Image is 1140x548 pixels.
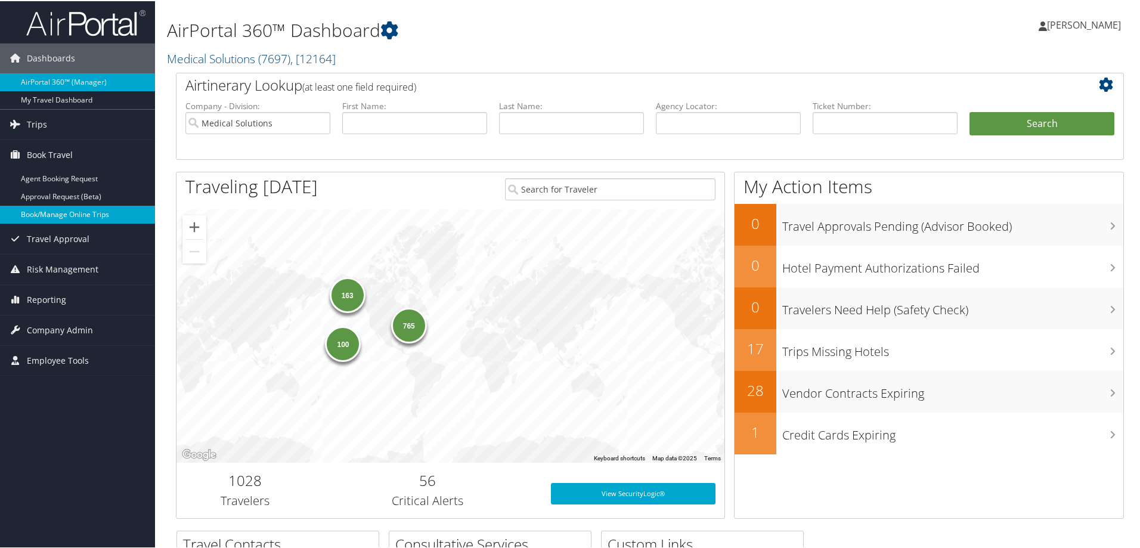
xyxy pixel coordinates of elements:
div: 163 [329,276,365,312]
input: Search for Traveler [505,177,715,199]
a: 0Travel Approvals Pending (Advisor Booked) [735,203,1123,244]
h3: Trips Missing Hotels [782,336,1123,359]
button: Keyboard shortcuts [594,453,645,462]
h3: Travelers Need Help (Safety Check) [782,295,1123,317]
button: Zoom out [182,239,206,262]
span: , [ 12164 ] [290,49,336,66]
a: 0Travelers Need Help (Safety Check) [735,286,1123,328]
h2: 0 [735,254,776,274]
span: (at least one field required) [302,79,416,92]
label: First Name: [342,99,487,111]
a: Open this area in Google Maps (opens a new window) [179,446,219,462]
span: Risk Management [27,253,98,283]
h2: 28 [735,379,776,400]
label: Agency Locator: [656,99,801,111]
span: Trips [27,109,47,138]
label: Last Name: [499,99,644,111]
h1: My Action Items [735,173,1123,198]
h2: 17 [735,338,776,358]
div: 765 [391,306,426,342]
span: Company Admin [27,314,93,344]
button: Zoom in [182,214,206,238]
a: Medical Solutions [167,49,336,66]
span: Book Travel [27,139,73,169]
h2: 0 [735,296,776,316]
span: ( 7697 ) [258,49,290,66]
span: Reporting [27,284,66,314]
a: 0Hotel Payment Authorizations Failed [735,244,1123,286]
img: Google [179,446,219,462]
h2: 56 [323,469,533,490]
a: 28Vendor Contracts Expiring [735,370,1123,411]
span: [PERSON_NAME] [1047,17,1121,30]
h3: Critical Alerts [323,491,533,508]
a: 17Trips Missing Hotels [735,328,1123,370]
h2: 1 [735,421,776,441]
h3: Travel Approvals Pending (Advisor Booked) [782,211,1123,234]
img: airportal-logo.png [26,8,145,36]
span: Map data ©2025 [652,454,697,460]
h2: 0 [735,212,776,233]
h3: Credit Cards Expiring [782,420,1123,442]
h2: Airtinerary Lookup [185,74,1036,94]
h1: Traveling [DATE] [185,173,318,198]
h3: Hotel Payment Authorizations Failed [782,253,1123,275]
span: Employee Tools [27,345,89,374]
div: 100 [325,325,361,361]
h3: Vendor Contracts Expiring [782,378,1123,401]
label: Ticket Number: [813,99,958,111]
h3: Travelers [185,491,305,508]
label: Company - Division: [185,99,330,111]
h1: AirPortal 360™ Dashboard [167,17,811,42]
a: [PERSON_NAME] [1039,6,1133,42]
a: View SecurityLogic® [551,482,715,503]
button: Search [969,111,1114,135]
h2: 1028 [185,469,305,490]
span: Dashboards [27,42,75,72]
span: Travel Approval [27,223,89,253]
a: Terms [704,454,721,460]
a: 1Credit Cards Expiring [735,411,1123,453]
